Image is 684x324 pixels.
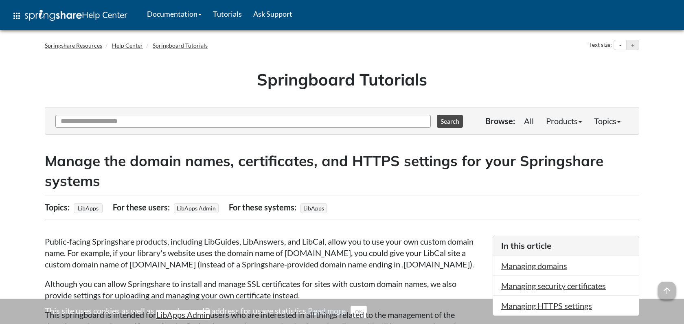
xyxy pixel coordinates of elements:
button: Decrease text size [614,40,626,50]
div: Text size: [588,40,614,50]
button: Increase text size [627,40,639,50]
button: Search [437,115,463,128]
p: Although you can allow Springshare to install and manage SSL certificates for sites with custom d... [45,278,484,301]
a: Ask Support [248,4,298,24]
a: Springshare Resources [45,42,102,49]
span: LibApps Admin [174,203,219,213]
p: Browse: [485,115,515,127]
a: Documentation [141,4,207,24]
a: All [518,113,540,129]
a: Managing HTTPS settings [501,301,592,311]
div: Topics: [45,199,72,215]
a: LibApps [77,202,100,214]
a: Help Center [112,42,143,49]
div: For these users: [113,199,172,215]
p: Public-facing Springshare products, including LibGuides, LibAnswers, and LibCal, allow you to use... [45,236,484,270]
a: arrow_upward [658,282,676,292]
a: Products [540,113,588,129]
div: This site uses cookies as well as records your IP address for usage statistics. [37,305,647,318]
span: Help Center [82,9,127,20]
div: For these systems: [229,199,298,215]
a: Managing domains [501,261,567,271]
h1: Springboard Tutorials [51,68,633,91]
span: apps [12,11,22,21]
h3: In this article [501,240,631,252]
a: Tutorials [207,4,248,24]
span: arrow_upward [658,282,676,300]
h2: Manage the domain names, certificates, and HTTPS settings for your Springshare systems [45,151,639,191]
span: LibApps [300,203,327,213]
img: Springshare [25,10,82,21]
a: Managing security certificates [501,281,606,291]
a: Springboard Tutorials [153,42,208,49]
a: LibApps Admin [156,310,210,320]
a: Topics [588,113,627,129]
a: apps Help Center [6,4,133,28]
